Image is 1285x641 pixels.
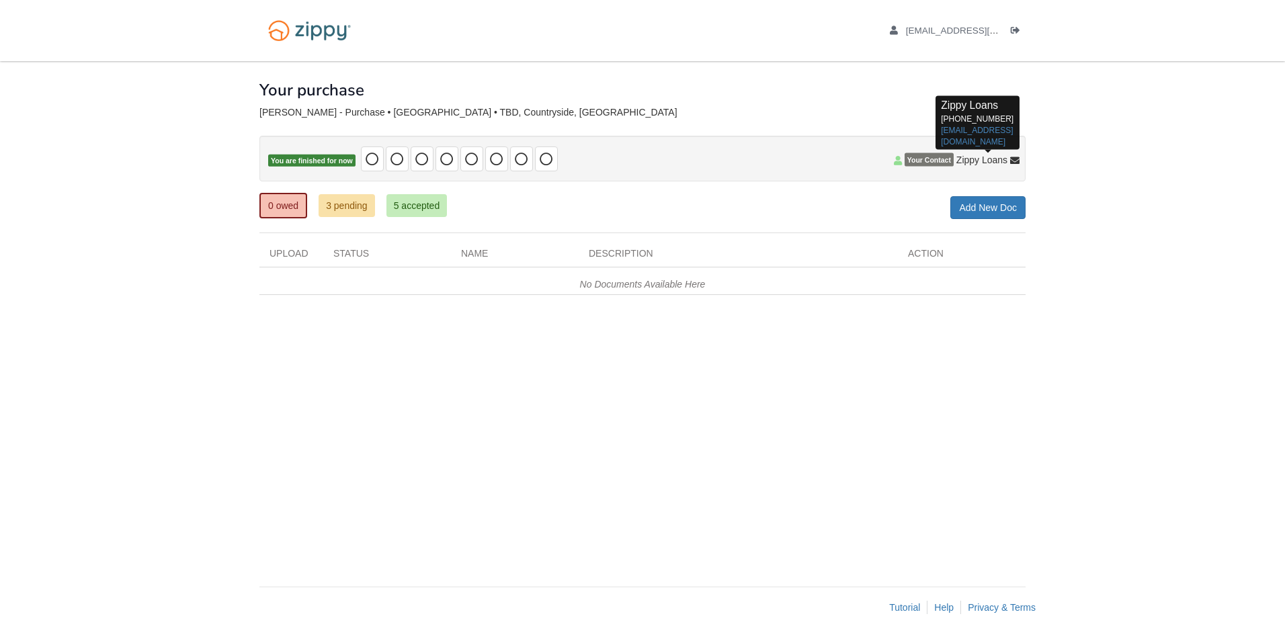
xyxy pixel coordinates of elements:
[934,602,954,613] a: Help
[968,602,1036,613] a: Privacy & Terms
[906,26,1060,36] span: abigailruiz98@gmail.com
[319,194,375,217] a: 3 pending
[905,153,954,167] span: Your Contact
[890,26,1060,39] a: edit profile
[259,107,1026,118] div: [PERSON_NAME] - Purchase • [GEOGRAPHIC_DATA] • TBD, Countryside, [GEOGRAPHIC_DATA]
[268,155,356,167] span: You are finished for now
[941,98,1014,148] p: [PHONE_NUMBER]
[941,99,998,111] span: Zippy Loans
[1011,26,1026,39] a: Log out
[259,13,360,48] img: Logo
[386,194,448,217] a: 5 accepted
[580,279,706,290] em: No Documents Available Here
[941,125,1013,146] a: [EMAIL_ADDRESS][DOMAIN_NAME]
[259,193,307,218] a: 0 owed
[898,247,1026,267] div: Action
[323,247,451,267] div: Status
[889,602,920,613] a: Tutorial
[451,247,579,267] div: Name
[950,196,1026,219] a: Add New Doc
[259,81,364,99] h1: Your purchase
[956,153,1007,167] span: Zippy Loans
[259,247,323,267] div: Upload
[579,247,898,267] div: Description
